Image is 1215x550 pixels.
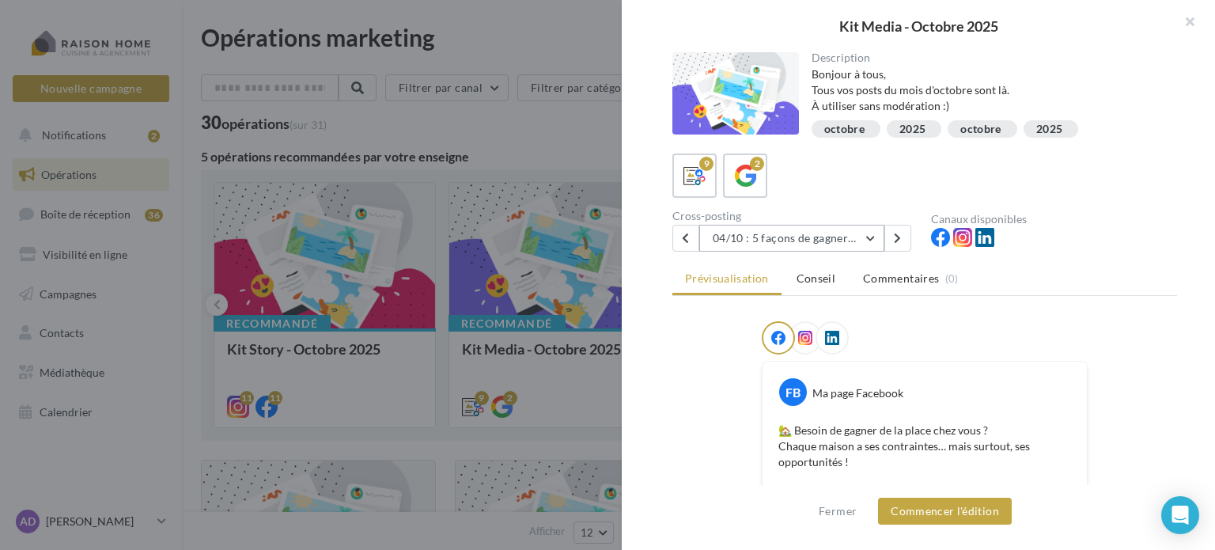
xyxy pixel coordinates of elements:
div: Description [812,52,1165,63]
div: Ma page Facebook [812,385,903,401]
div: 2025 [1036,123,1062,135]
span: Conseil [797,271,835,285]
div: octobre [824,123,865,135]
div: FB [779,378,807,406]
button: Fermer [812,502,863,521]
div: 9 [699,157,713,171]
div: 2025 [899,123,925,135]
span: (0) [945,272,959,285]
button: Commencer l'édition [878,498,1012,525]
div: Open Intercom Messenger [1161,496,1199,534]
div: Kit Media - Octobre 2025 [647,19,1190,33]
div: Canaux disponibles [931,214,1177,225]
div: Cross-posting [672,211,918,222]
div: Bonjour à tous, Tous vos posts du mois d'octobre sont là. À utiliser sans modération :) [812,66,1165,114]
div: 2 [750,157,764,171]
span: Commentaires [863,271,939,286]
div: octobre [960,123,1001,135]
button: 04/10 : 5 façons de gagner de la place dans sa maison [699,225,884,252]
